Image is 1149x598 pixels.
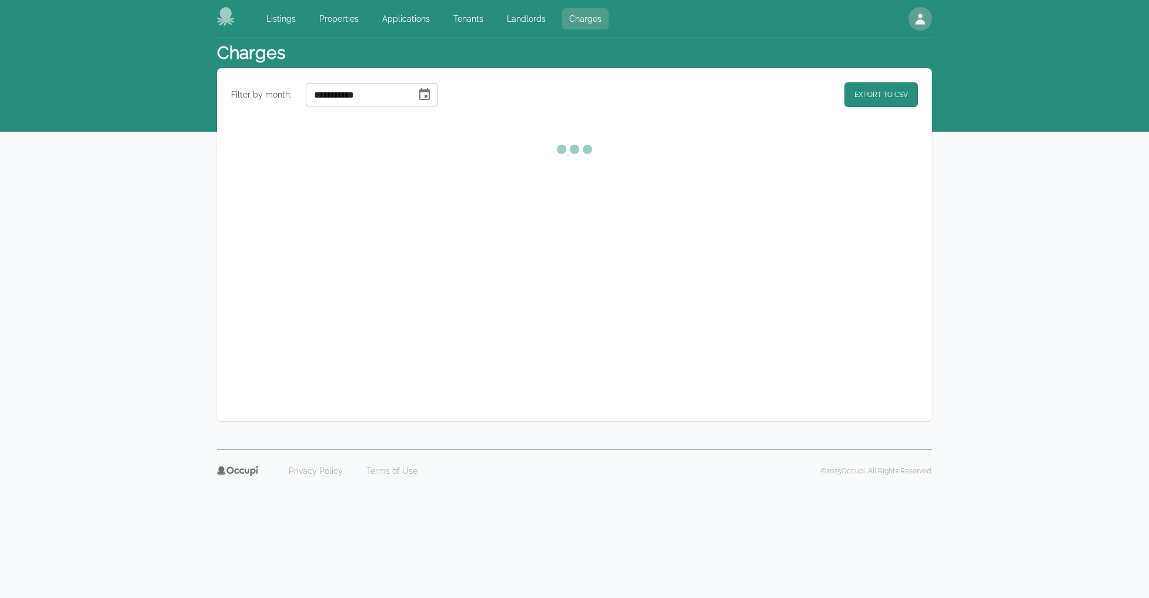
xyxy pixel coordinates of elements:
a: Terms of Use [359,462,425,480]
a: Tenants [446,8,490,29]
a: Listings [259,8,303,29]
label: Filter by month: [231,89,292,101]
button: Choose date, selected date is Aug 1, 2025 [413,83,436,106]
a: Applications [375,8,437,29]
h1: Charges [217,42,285,64]
a: Charges [562,8,609,29]
a: Export to CSV [844,82,918,107]
a: Landlords [500,8,553,29]
a: Properties [312,8,366,29]
a: Privacy Policy [282,462,350,480]
p: © 2025 Occupi. All Rights Reserved. [820,466,932,476]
